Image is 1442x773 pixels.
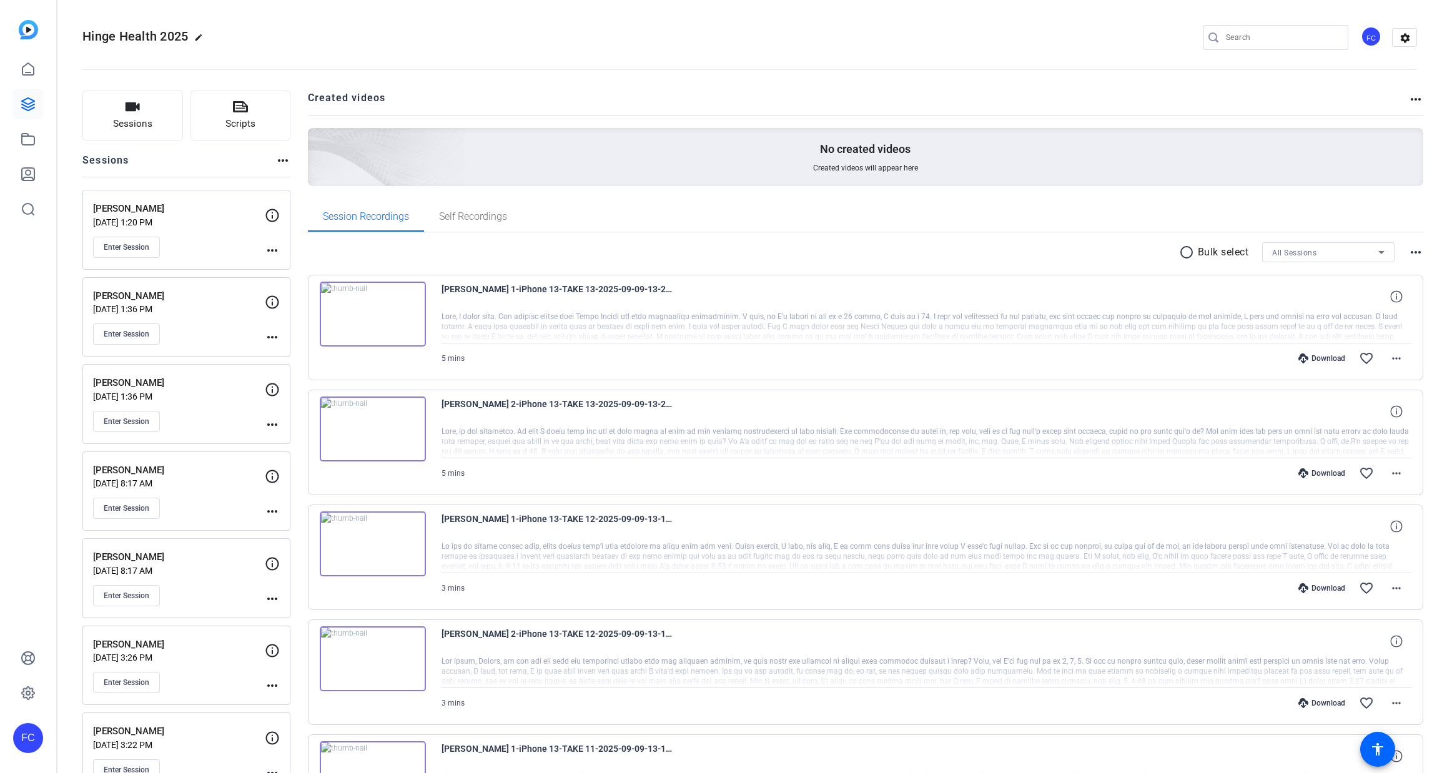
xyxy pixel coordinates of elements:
[265,591,280,606] mat-icon: more_horiz
[93,566,265,576] p: [DATE] 8:17 AM
[104,329,149,339] span: Enter Session
[1389,351,1404,366] mat-icon: more_horiz
[190,91,291,140] button: Scripts
[265,243,280,258] mat-icon: more_horiz
[439,212,507,222] span: Self Recordings
[93,672,160,693] button: Enter Session
[320,396,426,461] img: thumb-nail
[442,469,465,478] span: 5 mins
[442,354,465,363] span: 5 mins
[1272,249,1316,257] span: All Sessions
[1359,696,1374,711] mat-icon: favorite_border
[1292,468,1351,478] div: Download
[93,724,265,739] p: [PERSON_NAME]
[104,591,149,601] span: Enter Session
[442,511,673,541] span: [PERSON_NAME] 1-iPhone 13-TAKE 12-2025-09-09-13-15-55-431-1
[1389,466,1404,481] mat-icon: more_horiz
[93,202,265,216] p: [PERSON_NAME]
[265,417,280,432] mat-icon: more_horiz
[275,153,290,168] mat-icon: more_horiz
[168,4,466,275] img: Creted videos background
[265,504,280,519] mat-icon: more_horiz
[1361,26,1381,47] div: FC
[323,212,409,222] span: Session Recordings
[82,29,188,44] span: Hinge Health 2025
[13,723,43,753] div: FC
[265,678,280,693] mat-icon: more_horiz
[1361,26,1383,48] ngx-avatar: Franz Creative
[93,652,265,662] p: [DATE] 3:26 PM
[93,740,265,750] p: [DATE] 3:22 PM
[442,626,673,656] span: [PERSON_NAME] 2-iPhone 13-TAKE 12-2025-09-09-13-15-55-431-0
[1393,29,1418,47] mat-icon: settings
[1359,581,1374,596] mat-icon: favorite_border
[1179,245,1198,260] mat-icon: radio_button_unchecked
[113,117,152,131] span: Sessions
[93,323,160,345] button: Enter Session
[194,33,209,48] mat-icon: edit
[104,416,149,426] span: Enter Session
[93,391,265,401] p: [DATE] 1:36 PM
[93,376,265,390] p: [PERSON_NAME]
[442,741,673,771] span: [PERSON_NAME] 1-iPhone 13-TAKE 11-2025-09-09-13-12-15-881-1
[93,463,265,478] p: [PERSON_NAME]
[320,626,426,691] img: thumb-nail
[1359,466,1374,481] mat-icon: favorite_border
[82,91,183,140] button: Sessions
[1370,742,1385,757] mat-icon: accessibility
[104,503,149,513] span: Enter Session
[265,330,280,345] mat-icon: more_horiz
[1198,245,1249,260] p: Bulk select
[442,584,465,593] span: 3 mins
[1292,698,1351,708] div: Download
[93,478,265,488] p: [DATE] 8:17 AM
[820,142,911,157] p: No created videos
[320,511,426,576] img: thumb-nail
[1389,696,1404,711] mat-icon: more_horiz
[19,20,38,39] img: blue-gradient.svg
[104,242,149,252] span: Enter Session
[93,237,160,258] button: Enter Session
[93,638,265,652] p: [PERSON_NAME]
[93,304,265,314] p: [DATE] 1:36 PM
[1389,581,1404,596] mat-icon: more_horiz
[225,117,255,131] span: Scripts
[1292,583,1351,593] div: Download
[1408,92,1423,107] mat-icon: more_horiz
[93,217,265,227] p: [DATE] 1:20 PM
[308,91,1409,115] h2: Created videos
[93,411,160,432] button: Enter Session
[320,282,426,347] img: thumb-nail
[82,153,129,177] h2: Sessions
[93,550,265,564] p: [PERSON_NAME]
[1359,351,1374,366] mat-icon: favorite_border
[93,498,160,519] button: Enter Session
[442,282,673,312] span: [PERSON_NAME] 1-iPhone 13-TAKE 13-2025-09-09-13-20-17-117-1
[442,699,465,707] span: 3 mins
[1226,30,1338,45] input: Search
[104,677,149,687] span: Enter Session
[93,585,160,606] button: Enter Session
[1292,353,1351,363] div: Download
[93,289,265,303] p: [PERSON_NAME]
[813,163,918,173] span: Created videos will appear here
[1408,245,1423,260] mat-icon: more_horiz
[442,396,673,426] span: [PERSON_NAME] 2-iPhone 13-TAKE 13-2025-09-09-13-20-17-117-0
